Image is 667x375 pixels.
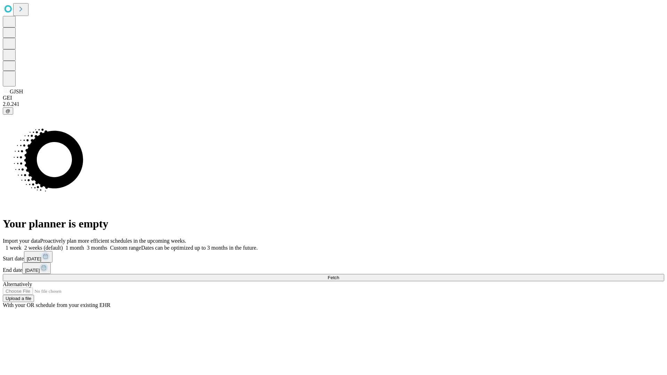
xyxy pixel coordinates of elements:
button: Upload a file [3,295,34,302]
button: [DATE] [22,262,51,274]
div: 2.0.241 [3,101,664,107]
span: Import your data [3,238,40,244]
button: [DATE] [24,251,52,262]
h1: Your planner is empty [3,217,664,230]
span: With your OR schedule from your existing EHR [3,302,110,308]
span: 1 week [6,245,22,251]
span: [DATE] [25,268,40,273]
span: 2 weeks (default) [24,245,63,251]
span: [DATE] [27,256,41,261]
span: Alternatively [3,281,32,287]
button: @ [3,107,13,115]
span: Fetch [328,275,339,280]
span: GJSH [10,89,23,94]
div: Start date [3,251,664,262]
span: Dates can be optimized up to 3 months in the future. [141,245,257,251]
span: @ [6,108,10,114]
span: Proactively plan more efficient schedules in the upcoming weeks. [40,238,186,244]
span: Custom range [110,245,141,251]
span: 1 month [66,245,84,251]
div: GEI [3,95,664,101]
span: 3 months [87,245,107,251]
button: Fetch [3,274,664,281]
div: End date [3,262,664,274]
